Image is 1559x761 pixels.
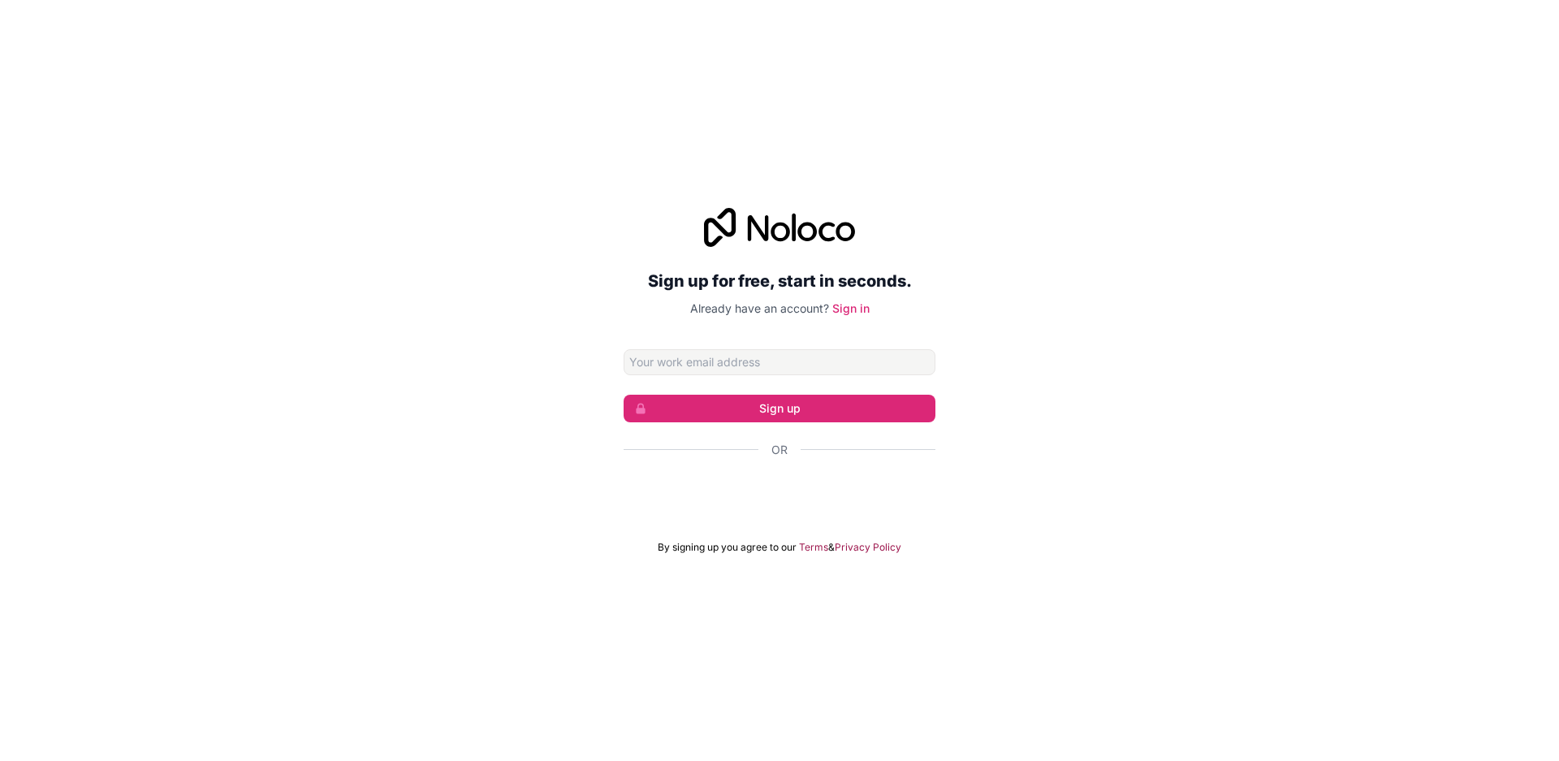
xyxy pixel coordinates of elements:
[624,349,935,375] input: Email address
[658,541,797,554] span: By signing up you agree to our
[835,541,901,554] a: Privacy Policy
[624,266,935,296] h2: Sign up for free, start in seconds.
[624,395,935,422] button: Sign up
[828,541,835,554] span: &
[771,442,788,458] span: Or
[690,301,829,315] span: Already have an account?
[799,541,828,554] a: Terms
[832,301,870,315] a: Sign in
